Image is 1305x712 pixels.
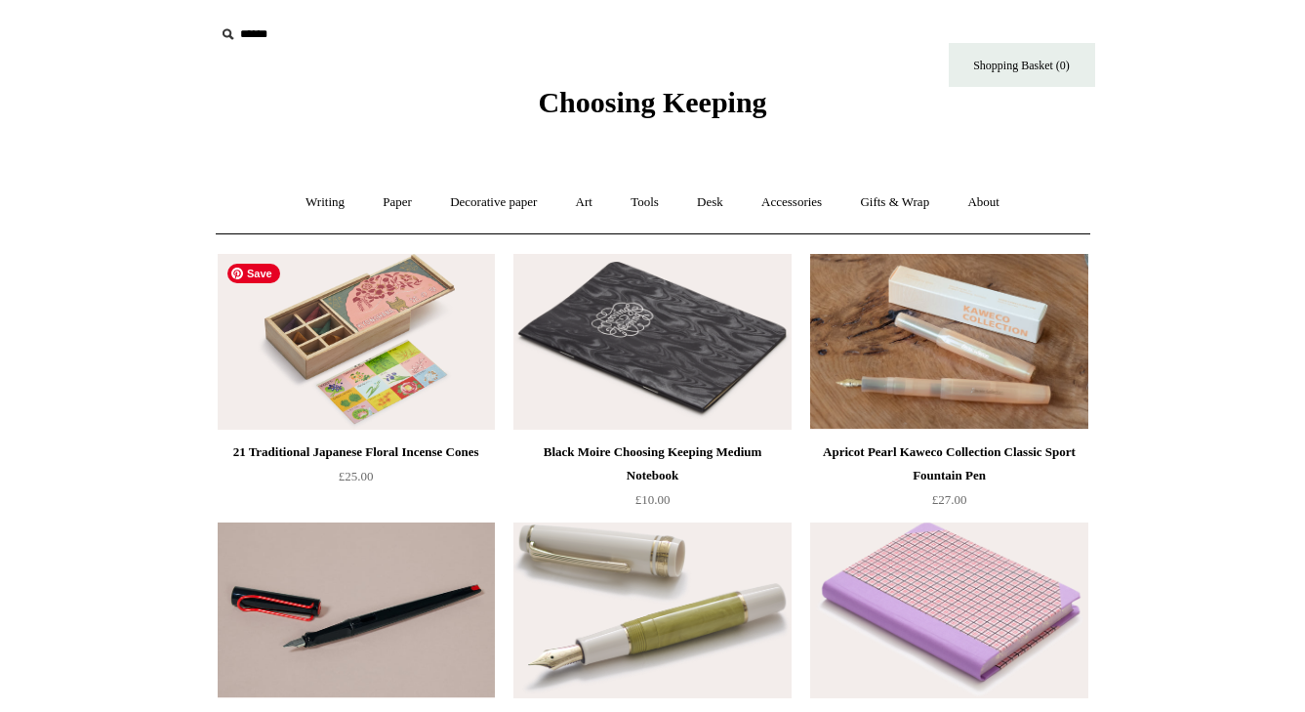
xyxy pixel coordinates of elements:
[432,177,554,229] a: Decorative paper
[949,43,1095,87] a: Shopping Basket (0)
[218,440,495,521] a: 21 Traditional Japanese Floral Incense Cones £25.00
[810,254,1087,430] img: Apricot Pearl Kaweco Collection Classic Sport Fountain Pen
[810,523,1087,698] a: Extra-Thick "Composition Ledger" Notebook, Chiyogami Notebook, Pink Plaid Extra-Thick "Compositio...
[810,440,1087,521] a: Apricot Pearl Kaweco Collection Classic Sport Fountain Pen £27.00
[227,264,280,283] span: Save
[744,177,839,229] a: Accessories
[513,254,791,430] a: Black Moire Choosing Keeping Medium Notebook Black Moire Choosing Keeping Medium Notebook
[223,440,490,464] div: 21 Traditional Japanese Floral Incense Cones
[679,177,741,229] a: Desk
[635,492,671,507] span: £10.00
[365,177,429,229] a: Paper
[810,254,1087,430] a: Apricot Pearl Kaweco Collection Classic Sport Fountain Pen Apricot Pearl Kaweco Collection Classi...
[538,102,766,115] a: Choosing Keeping
[513,254,791,430] img: Black Moire Choosing Keeping Medium Notebook
[558,177,610,229] a: Art
[513,523,791,698] img: Pistache Marbled Sailor Pro Gear Mini Slim Fountain Pen
[288,177,362,229] a: Writing
[950,177,1017,229] a: About
[513,440,791,521] a: Black Moire Choosing Keeping Medium Notebook £10.00
[538,86,766,118] span: Choosing Keeping
[842,177,947,229] a: Gifts & Wrap
[218,523,495,698] img: Lamy Safari Joy Calligraphy Fountain Pen
[613,177,676,229] a: Tools
[815,440,1082,487] div: Apricot Pearl Kaweco Collection Classic Sport Fountain Pen
[218,523,495,698] a: Lamy Safari Joy Calligraphy Fountain Pen Lamy Safari Joy Calligraphy Fountain Pen
[339,469,374,483] span: £25.00
[810,523,1087,698] img: Extra-Thick "Composition Ledger" Notebook, Chiyogami Notebook, Pink Plaid
[218,254,495,430] a: 21 Traditional Japanese Floral Incense Cones 21 Traditional Japanese Floral Incense Cones
[513,523,791,698] a: Pistache Marbled Sailor Pro Gear Mini Slim Fountain Pen Pistache Marbled Sailor Pro Gear Mini Sli...
[518,440,786,487] div: Black Moire Choosing Keeping Medium Notebook
[932,492,967,507] span: £27.00
[218,254,495,430] img: 21 Traditional Japanese Floral Incense Cones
